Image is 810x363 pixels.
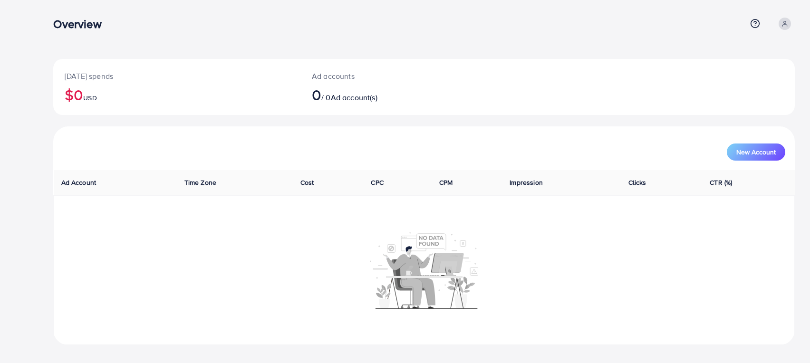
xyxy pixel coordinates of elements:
span: USD [83,93,96,103]
span: 0 [312,84,321,105]
span: Ad Account [61,178,96,187]
p: Ad accounts [312,70,474,82]
button: New Account [727,143,785,161]
span: New Account [736,149,776,155]
h2: $0 [65,86,289,104]
span: Clicks [628,178,646,187]
h3: Overview [53,17,109,31]
span: Impression [510,178,543,187]
p: [DATE] spends [65,70,289,82]
span: CPC [371,178,383,187]
h2: / 0 [312,86,474,104]
span: CPM [439,178,453,187]
span: Cost [300,178,314,187]
span: CTR (%) [710,178,732,187]
span: Time Zone [184,178,216,187]
img: No account [370,231,478,309]
span: Ad account(s) [331,92,377,103]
